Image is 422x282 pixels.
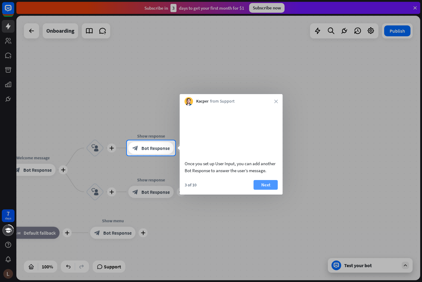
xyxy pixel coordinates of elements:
i: block_bot_response [132,145,138,151]
span: Kacper [196,98,209,104]
div: Once you set up User Input, you can add another Bot Response to answer the user’s message. [185,160,278,174]
i: close [274,100,278,103]
button: Open LiveChat chat widget [5,2,23,21]
span: Bot Response [141,145,170,151]
div: 3 of 10 [185,182,196,188]
span: from Support [210,98,235,104]
button: Next [254,180,278,190]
